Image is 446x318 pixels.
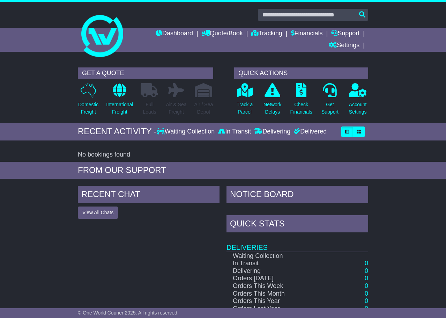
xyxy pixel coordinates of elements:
[321,83,339,120] a: GetSupport
[365,275,368,282] a: 0
[251,28,282,40] a: Tracking
[78,127,157,137] div: RECENT ACTIVITY -
[263,83,282,120] a: NetworkDelays
[226,234,368,252] td: Deliveries
[78,165,368,175] div: FROM OUR SUPPORT
[263,101,281,116] p: Network Delays
[141,101,158,116] p: Full Loads
[78,101,98,116] p: Domestic Freight
[365,267,368,274] a: 0
[236,83,253,120] a: Track aParcel
[106,83,133,120] a: InternationalFreight
[194,101,213,116] p: Air / Sea Depot
[78,67,213,79] div: GET A QUOTE
[78,207,118,219] button: View All Chats
[349,83,367,120] a: AccountSettings
[216,128,253,136] div: In Transit
[331,28,359,40] a: Support
[226,275,329,282] td: Orders [DATE]
[156,28,193,40] a: Dashboard
[226,297,329,305] td: Orders This Year
[321,101,339,116] p: Get Support
[290,83,313,120] a: CheckFinancials
[349,101,367,116] p: Account Settings
[365,260,368,267] a: 0
[365,290,368,297] a: 0
[291,28,323,40] a: Financials
[202,28,243,40] a: Quote/Book
[226,252,329,260] td: Waiting Collection
[226,282,329,290] td: Orders This Week
[226,290,329,298] td: Orders This Month
[106,101,133,116] p: International Freight
[226,305,329,313] td: Orders Last Year
[226,260,329,267] td: In Transit
[253,128,292,136] div: Delivering
[329,40,359,52] a: Settings
[78,83,99,120] a: DomesticFreight
[226,215,368,234] div: Quick Stats
[365,305,368,312] a: 0
[234,67,368,79] div: QUICK ACTIONS
[157,128,216,136] div: Waiting Collection
[290,101,312,116] p: Check Financials
[78,310,179,316] span: © One World Courier 2025. All rights reserved.
[78,151,368,159] div: No bookings found
[292,128,327,136] div: Delivered
[78,186,220,205] div: RECENT CHAT
[365,297,368,304] a: 0
[226,267,329,275] td: Delivering
[226,186,368,205] div: NOTICE BOARD
[166,101,186,116] p: Air & Sea Freight
[365,282,368,289] a: 0
[237,101,253,116] p: Track a Parcel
